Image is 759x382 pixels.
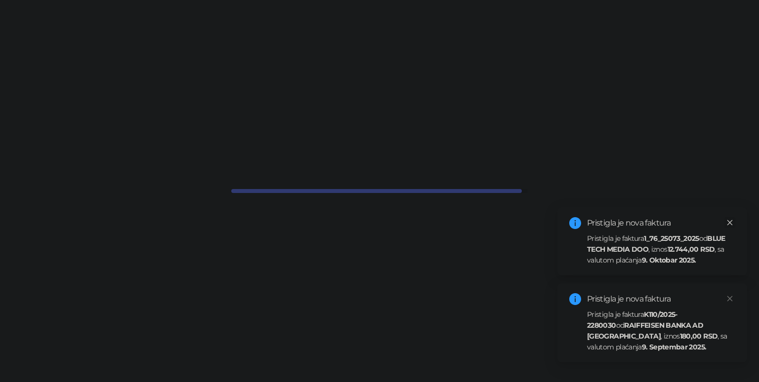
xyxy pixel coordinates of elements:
[644,234,699,243] strong: 1_76_25073_2025
[680,332,718,341] strong: 180,00 RSD
[587,309,735,352] div: Pristigla je faktura od , iznos , sa valutom plaćanja
[587,234,725,254] strong: BLUE TECH MEDIA DOO
[726,219,733,226] span: close
[726,295,733,302] span: close
[587,233,735,266] div: Pristigla je faktura od , iznos , sa valutom plaćanja
[642,256,696,265] strong: 9. Oktobar 2025.
[668,245,715,254] strong: 12.744,00 RSD
[569,293,581,305] span: info-circle
[642,343,706,351] strong: 9. Septembar 2025.
[569,217,581,229] span: info-circle
[587,217,735,229] div: Pristigla je nova faktura
[587,293,735,305] div: Pristigla je nova faktura
[724,293,735,304] a: Close
[587,321,703,341] strong: RAIFFEISEN BANKA AD [GEOGRAPHIC_DATA]
[724,217,735,228] a: Close
[587,310,677,330] strong: K110/2025-2280030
